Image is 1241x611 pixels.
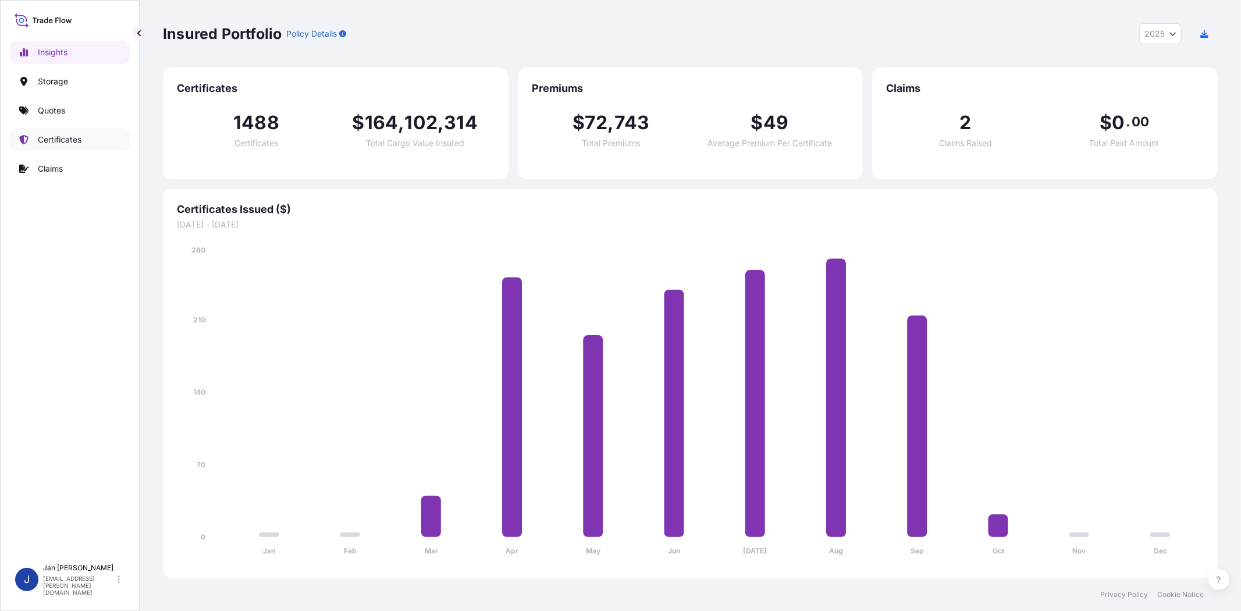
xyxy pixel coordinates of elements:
[38,134,81,145] p: Certificates
[365,113,399,132] span: 164
[1139,23,1182,44] button: Year Selector
[177,219,1204,230] span: [DATE] - [DATE]
[751,113,763,132] span: $
[829,547,843,556] tspan: Aug
[263,547,275,556] tspan: Jan
[614,113,650,132] span: 743
[586,547,601,556] tspan: May
[993,547,1005,556] tspan: Oct
[763,113,788,132] span: 49
[43,563,115,573] p: Jan [PERSON_NAME]
[582,139,640,147] span: Total Premiums
[366,139,464,147] span: Total Cargo Value Insured
[10,70,130,93] a: Storage
[177,203,1204,216] span: Certificates Issued ($)
[398,113,404,132] span: ,
[886,81,1204,95] span: Claims
[38,163,63,175] p: Claims
[1154,547,1167,556] tspan: Dec
[506,547,518,556] tspan: Apr
[10,157,130,180] a: Claims
[1073,547,1087,556] tspan: Nov
[10,99,130,122] a: Quotes
[344,547,357,556] tspan: Feb
[233,113,279,132] span: 1488
[38,105,65,116] p: Quotes
[1100,590,1148,599] a: Privacy Policy
[911,547,924,556] tspan: Sep
[10,128,130,151] a: Certificates
[163,24,282,43] p: Insured Portfolio
[960,113,972,132] span: 2
[10,41,130,64] a: Insights
[38,76,68,87] p: Storage
[1144,28,1165,40] span: 2025
[201,532,205,541] tspan: 0
[1100,113,1112,132] span: $
[24,574,30,585] span: J
[197,460,205,469] tspan: 70
[585,113,607,132] span: 72
[405,113,438,132] span: 102
[444,113,478,132] span: 314
[191,246,205,254] tspan: 280
[234,139,278,147] span: Certificates
[573,113,585,132] span: $
[43,575,115,596] p: [EMAIL_ADDRESS][PERSON_NAME][DOMAIN_NAME]
[38,47,67,58] p: Insights
[1132,117,1149,126] span: 00
[1090,139,1160,147] span: Total Paid Amount
[532,81,849,95] span: Premiums
[438,113,444,132] span: ,
[193,315,205,324] tspan: 210
[425,547,438,556] tspan: Mar
[1157,590,1204,599] a: Cookie Notice
[1112,113,1125,132] span: 0
[607,113,614,132] span: ,
[744,547,767,556] tspan: [DATE]
[353,113,365,132] span: $
[707,139,832,147] span: Average Premium Per Certificate
[1126,117,1130,126] span: .
[177,81,495,95] span: Certificates
[668,547,680,556] tspan: Jun
[193,388,205,396] tspan: 140
[286,28,337,40] p: Policy Details
[939,139,992,147] span: Claims Raised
